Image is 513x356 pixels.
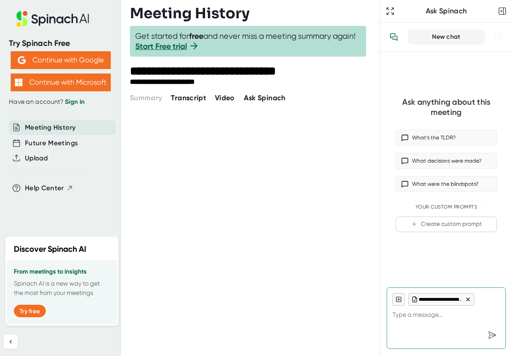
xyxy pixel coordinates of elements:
[135,31,361,51] span: Get started for and never miss a meeting summary again!
[396,217,497,232] button: Create custom prompt
[244,93,286,103] button: Ask Spinach
[14,243,86,255] h2: Discover Spinach AI
[9,38,112,49] div: Try Spinach Free
[396,130,497,146] button: What’s the TLDR?
[385,28,403,46] button: View conversation history
[25,138,78,148] button: Future Meetings
[171,93,206,103] button: Transcript
[215,93,235,103] button: Video
[4,335,18,349] button: Collapse sidebar
[171,94,206,102] span: Transcript
[14,279,110,298] p: Spinach AI is a new way to get the most from your meetings
[396,176,497,192] button: What were the blindspots?
[484,327,500,343] div: Send message
[130,93,162,103] button: Summary
[396,7,496,16] div: Ask Spinach
[414,33,479,41] div: New chat
[25,153,48,164] button: Upload
[14,305,46,317] button: Try free
[25,183,64,193] span: Help Center
[25,183,73,193] button: Help Center
[130,94,162,102] span: Summary
[384,5,396,17] button: Expand to Ask Spinach page
[244,94,286,102] span: Ask Spinach
[65,98,85,106] a: Sign in
[396,204,497,210] div: Your Custom Prompts
[11,74,111,91] button: Continue with Microsoft
[130,5,250,22] h3: Meeting History
[396,97,497,117] div: Ask anything about this meeting
[18,56,26,64] img: Aehbyd4JwY73AAAAAElFTkSuQmCC
[496,5,509,17] button: Close conversation sidebar
[14,268,110,275] h3: From meetings to insights
[215,94,235,102] span: Video
[189,31,203,41] b: free
[135,41,187,51] a: Start Free trial
[25,123,76,133] button: Meeting History
[396,153,497,169] button: What decisions were made?
[11,51,111,69] button: Continue with Google
[9,98,112,106] div: Have an account?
